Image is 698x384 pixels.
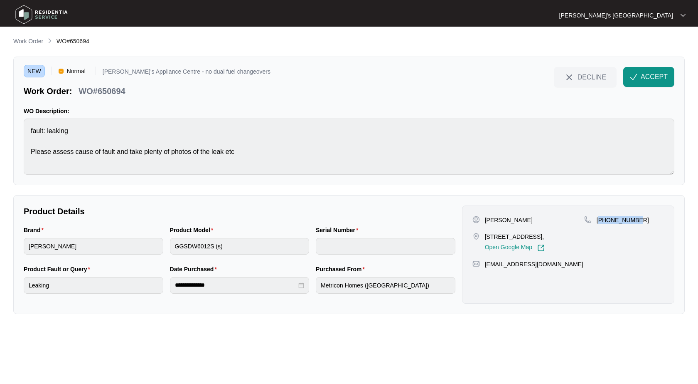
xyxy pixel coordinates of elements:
p: WO#650694 [79,85,125,97]
img: map-pin [472,260,480,268]
label: Brand [24,226,47,234]
label: Serial Number [316,226,361,234]
p: [EMAIL_ADDRESS][DOMAIN_NAME] [485,260,583,268]
p: Work Order: [24,85,72,97]
label: Product Fault or Query [24,265,93,273]
img: Link-External [537,244,545,252]
img: close-Icon [564,72,574,82]
p: [PERSON_NAME] [485,216,533,224]
input: Serial Number [316,238,455,255]
label: Date Purchased [170,265,220,273]
img: map-pin [472,233,480,240]
img: user-pin [472,216,480,223]
textarea: fault: leaking Please assess cause of fault and take plenty of photos of the leak etc [24,119,674,175]
p: [PERSON_NAME]'s Appliance Centre - no dual fuel changeovers [103,69,270,77]
input: Brand [24,238,163,255]
input: Product Model [170,238,310,255]
img: Vercel Logo [59,69,64,74]
img: chevron-right [47,37,53,44]
img: dropdown arrow [681,13,686,17]
button: close-IconDECLINE [554,67,617,87]
img: residentia service logo [12,2,71,27]
span: ACCEPT [641,72,668,82]
p: [STREET_ADDRESS], [485,233,545,241]
p: WO Description: [24,107,674,115]
span: NEW [24,65,45,77]
a: Work Order [12,37,45,46]
input: Product Fault or Query [24,277,163,294]
a: Open Google Map [485,244,545,252]
input: Purchased From [316,277,455,294]
img: map-pin [584,216,592,223]
p: Product Details [24,206,455,217]
p: [PERSON_NAME]'s [GEOGRAPHIC_DATA] [559,11,673,20]
button: check-IconACCEPT [623,67,674,87]
label: Purchased From [316,265,368,273]
p: [PHONE_NUMBER] [597,216,649,224]
span: WO#650694 [57,38,89,45]
label: Product Model [170,226,217,234]
input: Date Purchased [175,281,297,290]
span: Normal [64,65,89,77]
img: check-Icon [630,73,637,81]
p: Work Order [13,37,43,45]
span: DECLINE [578,72,606,82]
